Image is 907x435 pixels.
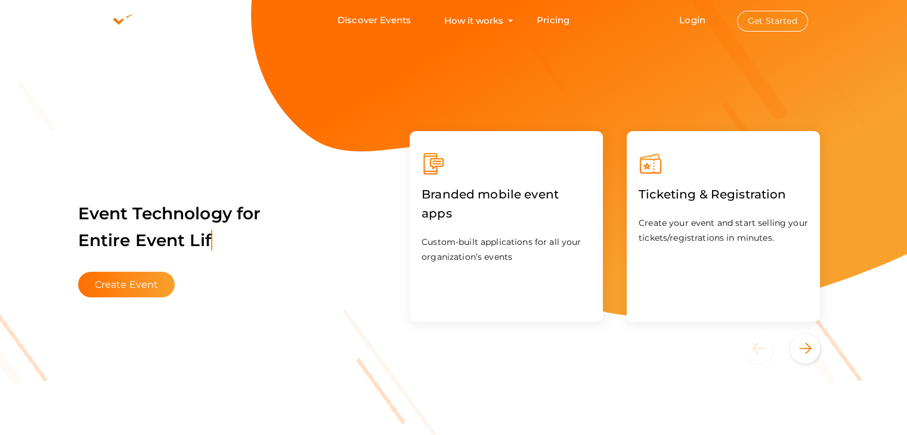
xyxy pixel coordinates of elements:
span: Entire Event Lif [78,230,212,250]
button: Previous [743,334,788,363]
a: Branded mobile event apps [422,209,591,220]
p: Custom-built applications for all your organization’s events [422,235,591,265]
a: Discover Events [338,10,411,32]
a: Login [679,14,705,26]
button: Get Started [737,11,808,32]
button: How it works [441,10,507,32]
label: Ticketing & Registration [639,176,786,213]
a: Pricing [537,10,569,32]
button: Next [790,334,820,363]
label: Event Technology for [78,185,261,269]
button: Create Event [78,272,175,297]
a: Ticketing & Registration [639,189,786,201]
p: Create your event and start selling your tickets/registrations in minutes. [639,216,808,246]
label: Branded mobile event apps [422,176,591,232]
